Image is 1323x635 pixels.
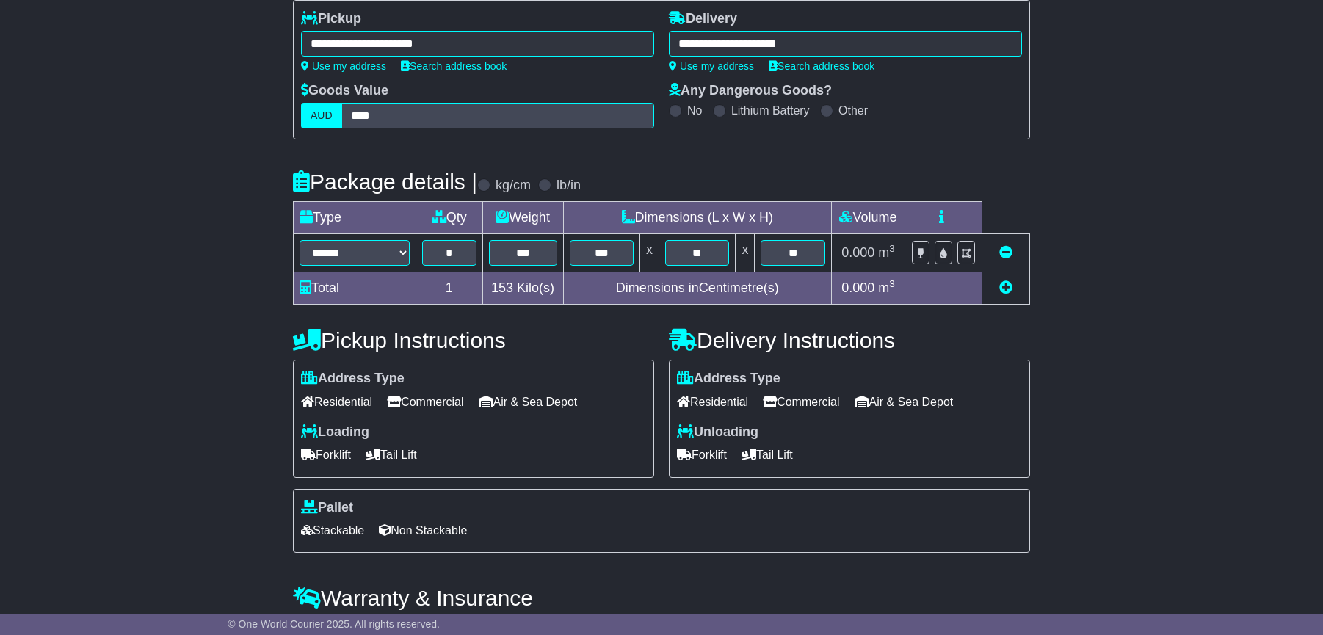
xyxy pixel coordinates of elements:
label: Delivery [669,11,737,27]
td: Type [294,202,416,234]
label: No [687,104,702,117]
sup: 3 [889,278,895,289]
td: x [736,234,755,272]
td: Volume [831,202,905,234]
td: Total [294,272,416,305]
td: Dimensions in Centimetre(s) [563,272,831,305]
label: Other [838,104,868,117]
td: 1 [416,272,483,305]
h4: Pickup Instructions [293,328,654,352]
span: 0.000 [841,280,874,295]
span: Non Stackable [379,519,467,542]
span: 0.000 [841,245,874,260]
label: Goods Value [301,83,388,99]
td: x [640,234,659,272]
span: Commercial [387,391,463,413]
a: Remove this item [999,245,1012,260]
label: AUD [301,103,342,128]
td: Dimensions (L x W x H) [563,202,831,234]
span: Forklift [677,443,727,466]
a: Search address book [401,60,507,72]
label: Lithium Battery [731,104,810,117]
span: Air & Sea Depot [479,391,578,413]
td: Weight [482,202,563,234]
label: Any Dangerous Goods? [669,83,832,99]
a: Search address book [769,60,874,72]
label: Address Type [677,371,780,387]
span: m [878,245,895,260]
label: Loading [301,424,369,440]
label: lb/in [557,178,581,194]
label: kg/cm [496,178,531,194]
label: Pickup [301,11,361,27]
h4: Package details | [293,170,477,194]
span: Stackable [301,519,364,542]
a: Add new item [999,280,1012,295]
span: Residential [301,391,372,413]
span: Tail Lift [366,443,417,466]
label: Pallet [301,500,353,516]
label: Unloading [677,424,758,440]
a: Use my address [669,60,754,72]
td: Qty [416,202,483,234]
span: Residential [677,391,748,413]
td: Kilo(s) [482,272,563,305]
span: © One World Courier 2025. All rights reserved. [228,618,440,630]
a: Use my address [301,60,386,72]
span: Commercial [763,391,839,413]
span: Air & Sea Depot [855,391,954,413]
sup: 3 [889,243,895,254]
h4: Delivery Instructions [669,328,1030,352]
span: Forklift [301,443,351,466]
h4: Warranty & Insurance [293,586,1030,610]
span: Tail Lift [742,443,793,466]
span: 153 [491,280,513,295]
span: m [878,280,895,295]
label: Address Type [301,371,405,387]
